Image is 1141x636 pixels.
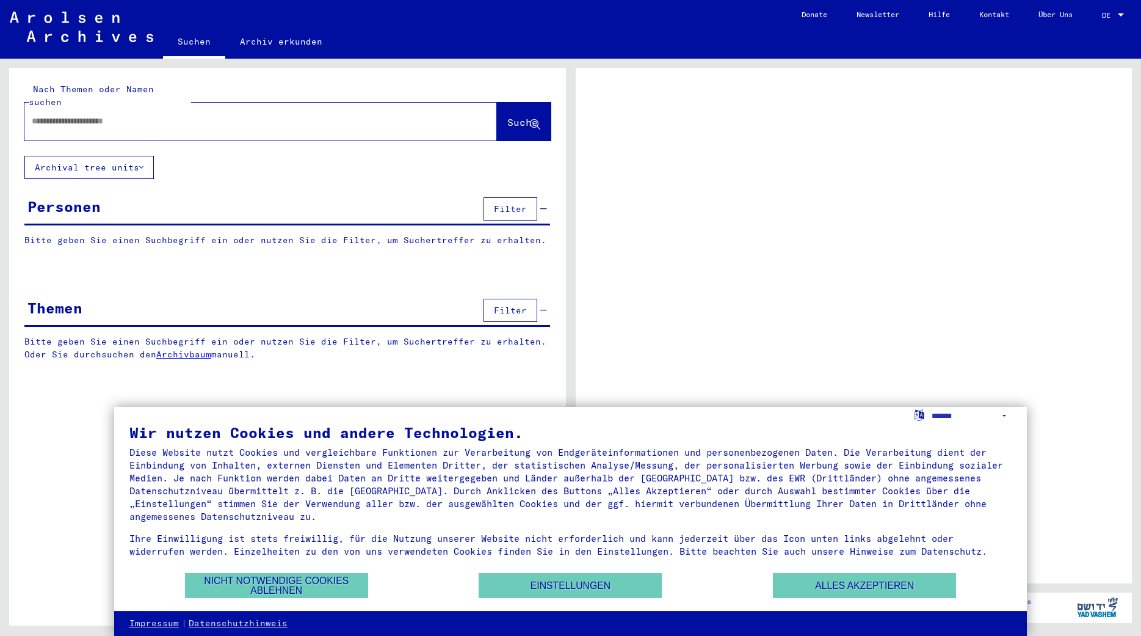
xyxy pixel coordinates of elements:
[932,407,1012,425] select: Sprache auswählen
[129,446,1012,523] div: Diese Website nutzt Cookies und vergleichbare Funktionen zur Verarbeitung von Endgeräteinformatio...
[1102,11,1115,20] span: DE
[773,573,956,598] button: Alles akzeptieren
[156,349,211,360] a: Archivbaum
[189,618,288,630] a: Datenschutzhinweis
[24,335,551,361] p: Bitte geben Sie einen Suchbegriff ein oder nutzen Sie die Filter, um Suchertreffer zu erhalten. O...
[10,12,153,42] img: Arolsen_neg.svg
[225,27,337,56] a: Archiv erkunden
[129,532,1012,558] div: Ihre Einwilligung ist stets freiwillig, für die Nutzung unserer Website nicht erforderlich und ka...
[29,84,154,108] mat-label: Nach Themen oder Namen suchen
[129,425,1012,440] div: Wir nutzen Cookies und andere Technologien.
[27,297,82,319] div: Themen
[913,409,925,420] label: Sprache auswählen
[163,27,225,59] a: Suchen
[497,103,551,141] button: Suche
[24,156,154,179] button: Archival tree units
[484,197,537,221] button: Filter
[494,305,527,316] span: Filter
[129,618,179,630] a: Impressum
[494,203,527,214] span: Filter
[1074,592,1120,623] img: yv_logo.png
[507,116,538,128] span: Suche
[27,196,101,217] div: Personen
[479,573,662,598] button: Einstellungen
[484,299,537,322] button: Filter
[24,234,550,247] p: Bitte geben Sie einen Suchbegriff ein oder nutzen Sie die Filter, um Suchertreffer zu erhalten.
[185,573,368,598] button: Nicht notwendige Cookies ablehnen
